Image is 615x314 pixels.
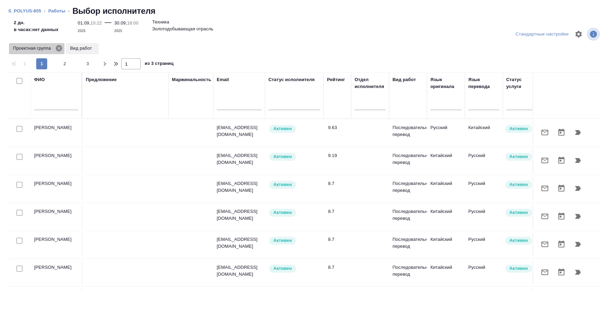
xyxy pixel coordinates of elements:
button: Продолжить [570,264,586,281]
p: 10:22 [90,20,102,26]
div: 8.7 [328,236,348,243]
td: Китайский [427,177,465,201]
div: Рейтинг [327,76,345,83]
p: Активен [509,237,528,244]
div: Email [217,76,229,83]
p: Активен [273,125,292,132]
td: Китайский [427,205,465,229]
p: 2 дн. [14,19,59,26]
p: 30.09, [114,20,127,26]
input: Выбери исполнителей, чтобы отправить приглашение на работу [17,182,22,188]
p: [EMAIL_ADDRESS][DOMAIN_NAME] [217,264,262,278]
div: Статус исполнителя [268,76,315,83]
div: Вид работ [392,76,416,83]
p: Последовательный перевод [392,152,423,166]
td: Русский [427,121,465,145]
div: 8.7 [328,208,348,215]
p: Проектная группа [13,45,53,52]
p: Последовательный перевод [392,236,423,250]
div: 9.19 [328,152,348,159]
p: 18:00 [127,20,139,26]
input: Выбери исполнителей, чтобы отправить приглашение на работу [17,210,22,216]
p: Последовательный перевод [392,264,423,278]
div: Предложение [86,76,117,83]
p: Активен [273,265,292,272]
p: [EMAIL_ADDRESS][DOMAIN_NAME] [217,124,262,138]
p: [EMAIL_ADDRESS][DOMAIN_NAME] [217,180,262,194]
td: Русский [465,205,503,229]
td: [PERSON_NAME] [31,205,82,229]
td: [PERSON_NAME] [31,261,82,285]
input: Выбери исполнителей, чтобы отправить приглашение на работу [17,266,22,272]
div: Рядовой исполнитель: назначай с учетом рейтинга [268,152,320,161]
p: Последовательный перевод [392,124,423,138]
span: Посмотреть информацию [587,28,601,41]
span: из 3 страниц [145,59,174,69]
button: Открыть календарь загрузки [553,152,570,169]
td: [PERSON_NAME] [31,233,82,257]
td: Русский [465,233,503,257]
td: [PERSON_NAME] [31,149,82,173]
div: Отдел исполнителя [355,76,386,90]
div: Рядовой исполнитель: назначай с учетом рейтинга [268,208,320,217]
button: Продолжить [570,152,586,169]
div: Рядовой исполнитель: назначай с учетом рейтинга [268,124,320,134]
button: Продолжить [570,124,586,141]
a: Работы [48,8,65,13]
button: Открыть календарь загрузки [553,124,570,141]
button: Отправить предложение о работе [536,208,553,225]
button: Отправить предложение о работе [536,236,553,253]
div: 8.7 [328,264,348,271]
div: ФИО [34,76,45,83]
button: Отправить предложение о работе [536,180,553,197]
td: [PERSON_NAME] [31,177,82,201]
td: Русский [465,149,503,173]
div: Статус услуги [506,76,537,90]
button: Отправить предложение о работе [536,124,553,141]
button: Открыть календарь загрузки [553,236,570,253]
div: Рядовой исполнитель: назначай с учетом рейтинга [268,236,320,245]
p: Активен [509,153,528,160]
p: Последовательный перевод [392,180,423,194]
button: Открыть календарь загрузки [553,180,570,197]
p: [EMAIL_ADDRESS][DOMAIN_NAME] [217,152,262,166]
button: Отправить предложение о работе [536,152,553,169]
td: [PERSON_NAME] [31,121,82,145]
div: 9.63 [328,124,348,131]
span: Настроить таблицу [570,26,587,42]
td: Китайский [427,233,465,257]
div: Проектная группа [9,43,64,54]
p: Активен [273,181,292,188]
button: Продолжить [570,208,586,225]
p: Техника [152,19,169,26]
p: 01.09, [78,20,91,26]
button: Продолжить [570,236,586,253]
p: Активен [273,237,292,244]
a: S_POLYUS-855 [8,8,41,13]
p: Последовательный перевод [392,208,423,222]
button: Продолжить [570,180,586,197]
div: — [105,17,112,35]
input: Выбери исполнителей, чтобы отправить приглашение на работу [17,154,22,160]
td: Китайский [465,121,503,145]
p: Активен [509,125,528,132]
button: Открыть календарь загрузки [553,264,570,281]
p: Вид работ [70,45,94,52]
p: Активен [509,209,528,216]
div: Рядовой исполнитель: назначай с учетом рейтинга [268,264,320,273]
td: Русский [465,261,503,285]
td: Китайский [427,261,465,285]
p: [EMAIL_ADDRESS][DOMAIN_NAME] [217,236,262,250]
p: Активен [509,265,528,272]
div: split button [514,29,570,40]
nav: breadcrumb [8,6,607,17]
div: Язык оригинала [430,76,461,90]
div: Рядовой исполнитель: назначай с учетом рейтинга [268,180,320,189]
button: 3 [82,58,93,69]
li: ‹ [44,8,45,14]
p: [EMAIL_ADDRESS][DOMAIN_NAME] [217,208,262,222]
p: Активен [509,181,528,188]
li: ‹ [68,8,70,14]
h2: Выбор исполнителя [72,6,155,17]
input: Выбери исполнителей, чтобы отправить приглашение на работу [17,238,22,244]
